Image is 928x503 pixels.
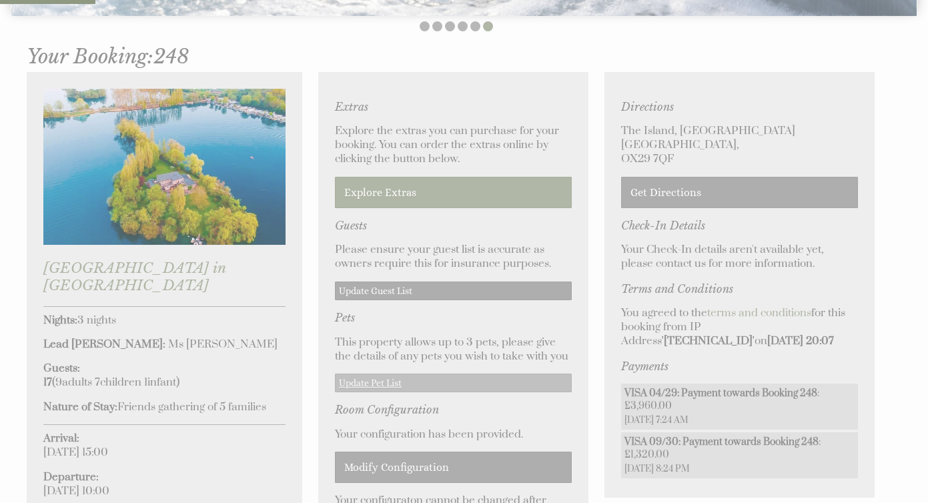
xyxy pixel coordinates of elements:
[621,124,858,166] p: The Island, [GEOGRAPHIC_DATA] [GEOGRAPHIC_DATA], OX29 7QF
[621,282,858,296] h3: Terms and Conditions
[621,219,858,232] h3: Check-In Details
[335,374,572,392] a: Update Pet List
[43,314,77,328] strong: Nights:
[27,44,885,69] h1: 248
[87,376,92,390] span: s
[55,376,62,390] span: 9
[124,376,141,390] span: ren
[335,177,572,208] a: Explore Extras
[43,432,286,460] p: [DATE] 15:00
[43,400,117,414] strong: Nature of Stay:
[43,338,165,352] strong: Lead [PERSON_NAME]:
[43,314,286,328] p: 3 nights
[624,436,819,448] strong: VISA 09/30: Payment towards Booking 248
[335,282,572,300] a: Update Guest List
[335,452,572,483] a: Modify Configuration
[621,306,858,348] p: You agreed to the for this booking from IP Address on
[168,338,278,352] span: Ms [PERSON_NAME]
[43,376,179,390] span: ( )
[43,470,99,484] strong: Departure:
[43,400,286,414] p: Friends gathering of 5 families
[621,360,858,373] h3: Payments
[767,334,834,348] strong: [DATE] 20:07
[335,336,572,364] p: This property allows up to 3 pets, please give the details of any pets you wish to take with you
[621,177,858,208] a: Get Directions
[624,387,817,400] strong: VISA 04/29: Payment towards Booking 248
[335,243,572,271] p: Please ensure your guest list is accurate as owners require this for insurance purposes.
[335,100,572,113] h3: Extras
[621,100,858,113] h3: Directions
[624,463,855,475] span: [DATE] 8:24 PM
[92,376,141,390] span: child
[43,470,286,498] p: [DATE] 10:00
[27,44,153,69] a: Your Booking:
[335,403,572,416] h3: Room Configuration
[43,89,286,244] img: An image of 'The Island in Oxfordshire'
[55,376,92,390] span: adult
[43,235,286,294] a: [GEOGRAPHIC_DATA] in [GEOGRAPHIC_DATA]
[95,376,100,390] span: 7
[335,311,572,324] h3: Pets
[707,306,811,320] a: terms and conditions
[662,334,755,348] strong: '[TECHNICAL_ID]'
[621,243,858,271] p: Your Check-In details aren't available yet, please contact us for more information.
[141,376,176,390] span: infant
[335,428,572,442] p: Your configuration has been provided.
[43,432,79,446] strong: Arrival:
[144,376,147,390] span: 1
[43,362,80,376] strong: Guests:
[335,124,572,166] p: Explore the extras you can purchase for your booking. You can order the extras online by clicking...
[335,219,572,232] h3: Guests
[43,376,52,390] strong: 17
[624,414,855,426] span: [DATE] 7:24 AM
[621,384,858,430] li: : £3,960.00
[43,260,286,294] h2: [GEOGRAPHIC_DATA] in [GEOGRAPHIC_DATA]
[621,432,858,478] li: : £1,320.00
